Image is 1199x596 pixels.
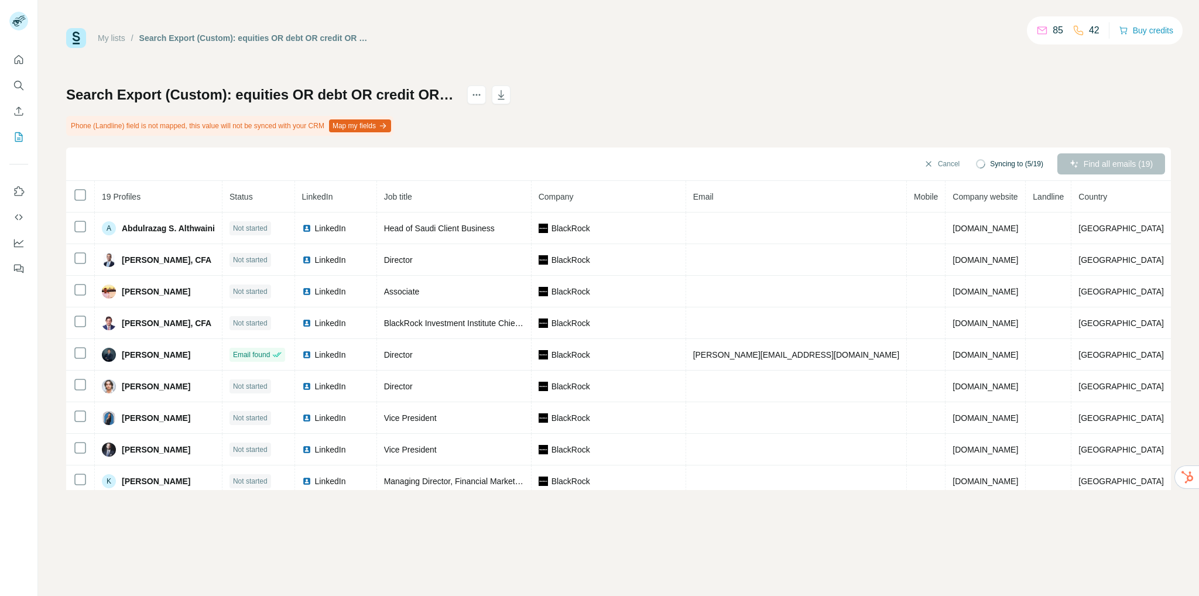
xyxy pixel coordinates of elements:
[384,350,413,359] span: Director
[384,255,413,265] span: Director
[953,224,1018,233] span: [DOMAIN_NAME]
[953,445,1018,454] span: [DOMAIN_NAME]
[539,350,548,359] img: company-logo
[102,221,116,235] div: A
[953,350,1018,359] span: [DOMAIN_NAME]
[1078,255,1164,265] span: [GEOGRAPHIC_DATA]
[539,445,548,454] img: company-logo
[233,286,268,297] span: Not started
[384,224,495,233] span: Head of Saudi Client Business
[953,477,1018,486] span: [DOMAIN_NAME]
[1078,382,1164,391] span: [GEOGRAPHIC_DATA]
[102,348,116,362] img: Avatar
[384,287,420,296] span: Associate
[315,317,346,329] span: LinkedIn
[9,49,28,70] button: Quick start
[1078,192,1107,201] span: Country
[315,254,346,266] span: LinkedIn
[102,474,116,488] div: K
[953,287,1018,296] span: [DOMAIN_NAME]
[384,477,553,486] span: Managing Director, Financial Markets Advisory
[9,207,28,228] button: Use Surfe API
[122,412,190,424] span: [PERSON_NAME]
[233,476,268,487] span: Not started
[102,192,141,201] span: 19 Profiles
[229,192,253,201] span: Status
[990,159,1043,169] span: Syncing to (5/19)
[384,382,413,391] span: Director
[693,192,714,201] span: Email
[139,32,372,44] div: Search Export (Custom): equities OR debt OR credit OR alternatives OR asset OR BII OR BRIM - [DAT...
[551,349,590,361] span: BlackRock
[122,349,190,361] span: [PERSON_NAME]
[1078,477,1164,486] span: [GEOGRAPHIC_DATA]
[693,350,899,359] span: [PERSON_NAME][EMAIL_ADDRESS][DOMAIN_NAME]
[302,287,311,296] img: LinkedIn logo
[302,445,311,454] img: LinkedIn logo
[302,224,311,233] img: LinkedIn logo
[102,285,116,299] img: Avatar
[302,318,311,328] img: LinkedIn logo
[302,382,311,391] img: LinkedIn logo
[551,475,590,487] span: BlackRock
[66,116,393,136] div: Phone (Landline) field is not mapped, this value will not be synced with your CRM
[551,286,590,297] span: BlackRock
[1078,318,1164,328] span: [GEOGRAPHIC_DATA]
[302,255,311,265] img: LinkedIn logo
[122,381,190,392] span: [PERSON_NAME]
[102,411,116,425] img: Avatar
[9,101,28,122] button: Enrich CSV
[1078,224,1164,233] span: [GEOGRAPHIC_DATA]
[539,192,574,201] span: Company
[9,75,28,96] button: Search
[102,253,116,267] img: Avatar
[551,444,590,455] span: BlackRock
[916,153,968,174] button: Cancel
[233,381,268,392] span: Not started
[539,287,548,296] img: company-logo
[131,32,133,44] li: /
[98,33,125,43] a: My lists
[914,192,938,201] span: Mobile
[1078,445,1164,454] span: [GEOGRAPHIC_DATA]
[953,255,1018,265] span: [DOMAIN_NAME]
[539,477,548,486] img: company-logo
[1089,23,1099,37] p: 42
[384,413,437,423] span: Vice President
[315,444,346,455] span: LinkedIn
[551,381,590,392] span: BlackRock
[233,255,268,265] span: Not started
[122,286,190,297] span: [PERSON_NAME]
[953,192,1018,201] span: Company website
[233,413,268,423] span: Not started
[551,412,590,424] span: BlackRock
[9,232,28,254] button: Dashboard
[122,317,211,329] span: [PERSON_NAME], CFA
[315,286,346,297] span: LinkedIn
[315,222,346,234] span: LinkedIn
[384,318,631,328] span: BlackRock Investment Institute Chief APAC & Middle East Strategist
[539,224,548,233] img: company-logo
[329,119,391,132] button: Map my fields
[539,255,548,265] img: company-logo
[953,382,1018,391] span: [DOMAIN_NAME]
[302,350,311,359] img: LinkedIn logo
[1078,287,1164,296] span: [GEOGRAPHIC_DATA]
[315,475,346,487] span: LinkedIn
[1119,22,1173,39] button: Buy credits
[102,316,116,330] img: Avatar
[302,477,311,486] img: LinkedIn logo
[539,382,548,391] img: company-logo
[1033,192,1064,201] span: Landline
[302,192,333,201] span: LinkedIn
[233,223,268,234] span: Not started
[122,254,211,266] span: [PERSON_NAME], CFA
[551,222,590,234] span: BlackRock
[9,181,28,202] button: Use Surfe on LinkedIn
[384,192,412,201] span: Job title
[551,317,590,329] span: BlackRock
[102,379,116,393] img: Avatar
[9,258,28,279] button: Feedback
[953,318,1018,328] span: [DOMAIN_NAME]
[102,443,116,457] img: Avatar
